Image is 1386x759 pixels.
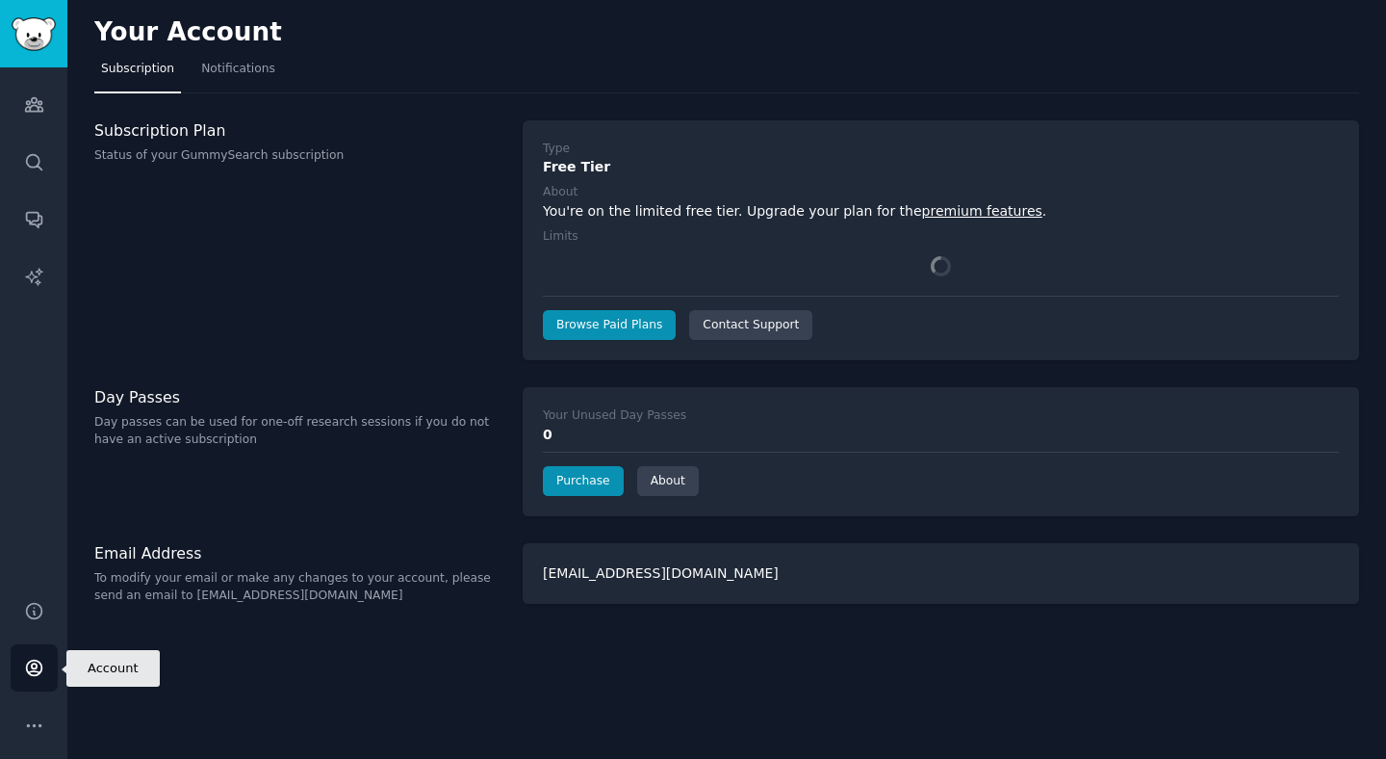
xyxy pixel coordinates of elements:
[12,17,56,51] img: GummySearch logo
[543,310,676,341] a: Browse Paid Plans
[543,407,686,425] div: Your Unused Day Passes
[94,570,502,604] p: To modify your email or make any changes to your account, please send an email to [EMAIL_ADDRESS]...
[543,228,578,246] div: Limits
[543,425,1339,445] div: 0
[94,54,181,93] a: Subscription
[94,17,282,48] h2: Your Account
[637,466,699,497] a: About
[922,203,1042,219] a: premium features
[94,147,502,165] p: Status of your GummySearch subscription
[94,543,502,563] h3: Email Address
[543,157,1339,177] div: Free Tier
[543,184,577,201] div: About
[94,387,502,407] h3: Day Passes
[194,54,282,93] a: Notifications
[523,543,1359,604] div: [EMAIL_ADDRESS][DOMAIN_NAME]
[94,120,502,141] h3: Subscription Plan
[101,61,174,78] span: Subscription
[689,310,812,341] a: Contact Support
[201,61,275,78] span: Notifications
[94,414,502,448] p: Day passes can be used for one-off research sessions if you do not have an active subscription
[543,201,1339,222] div: You're on the limited free tier. Upgrade your plan for the .
[543,141,570,158] div: Type
[543,466,624,497] a: Purchase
